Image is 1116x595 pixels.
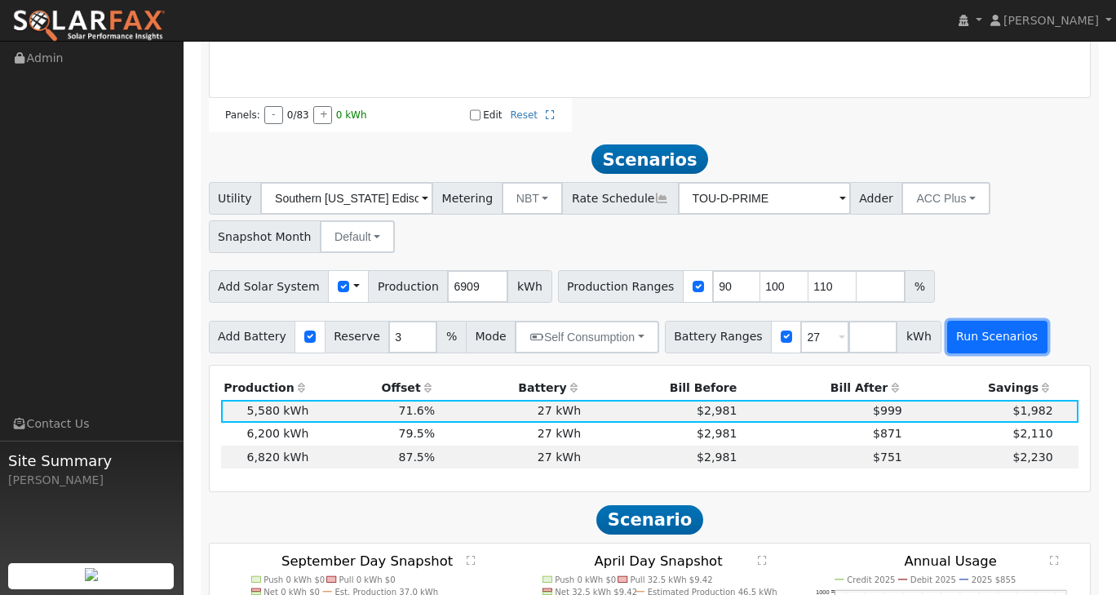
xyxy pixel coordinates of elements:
[901,182,990,215] button: ACC Plus
[847,575,895,584] text: Credit 2025
[905,270,934,303] span: %
[438,400,584,423] td: 27 kWh
[678,182,851,215] input: Select a Rate Schedule
[436,321,466,353] span: %
[8,472,175,489] div: [PERSON_NAME]
[988,381,1038,394] span: Savings
[287,108,309,122] span: 0/83
[8,450,175,472] span: Site Summary
[697,427,737,440] span: $2,981
[467,555,476,566] text: 
[510,108,538,122] a: Reset
[697,404,737,417] span: $2,981
[850,182,903,215] span: Adder
[562,182,678,215] span: Rate Schedule
[558,270,684,303] span: Production Ranges
[595,553,724,569] text: April Day Snapshot
[905,553,998,569] text: Annual Usage
[466,321,516,353] span: Mode
[320,220,395,253] button: Default
[325,321,390,353] span: Reserve
[665,321,773,353] span: Battery Ranges
[1012,427,1052,440] span: $2,110
[225,108,260,122] span: Panels:
[339,575,396,584] text: Pull 0 kWh $0
[438,446,584,468] td: 27 kWh
[910,575,956,584] text: Debit 2025
[221,377,312,400] th: Production
[697,451,737,464] span: $2,981
[1012,404,1052,417] span: $1,982
[209,321,296,353] span: Add Battery
[209,270,330,303] span: Add Solar System
[591,144,708,174] span: Scenarios
[556,575,617,584] text: Push 0 kWh $0
[12,9,166,43] img: SolarFax
[221,423,312,446] td: 6,200 kWh
[897,321,941,353] span: kWh
[947,321,1047,353] button: Run Scenarios
[1050,555,1059,566] text: 
[312,377,438,400] th: Offset
[1003,14,1099,27] span: [PERSON_NAME]
[209,220,321,253] span: Snapshot Month
[740,377,905,400] th: Bill After
[507,270,551,303] span: kWh
[596,505,703,535] span: Scenario
[281,553,454,569] text: September Day Snapshot
[221,400,312,423] td: 5,580 kWh
[438,377,584,400] th: Battery
[398,451,435,464] span: 87.5%
[264,106,283,124] button: -
[873,404,902,417] span: $999
[873,451,902,464] span: $751
[502,182,564,215] button: NBT
[398,404,435,417] span: 71.6%
[546,108,555,122] a: Full Screen
[260,182,433,215] input: Select a Utility
[584,377,740,400] th: Bill Before
[631,575,713,584] text: Pull 32.5 kWh $9.42
[873,427,902,440] span: $871
[209,182,262,215] span: Utility
[221,446,312,468] td: 6,820 kWh
[313,106,332,124] button: +
[515,321,658,353] button: Self Consumption
[336,108,367,122] span: 0 kWh
[398,427,435,440] span: 79.5%
[483,108,502,122] label: Edit
[263,575,325,584] text: Push 0 kWh $0
[438,423,584,446] td: 27 kWh
[1012,451,1052,464] span: $2,230
[432,182,503,215] span: Metering
[368,270,448,303] span: Production
[759,555,768,566] text: 
[972,575,1016,584] text: 2025 $855
[85,568,98,581] img: retrieve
